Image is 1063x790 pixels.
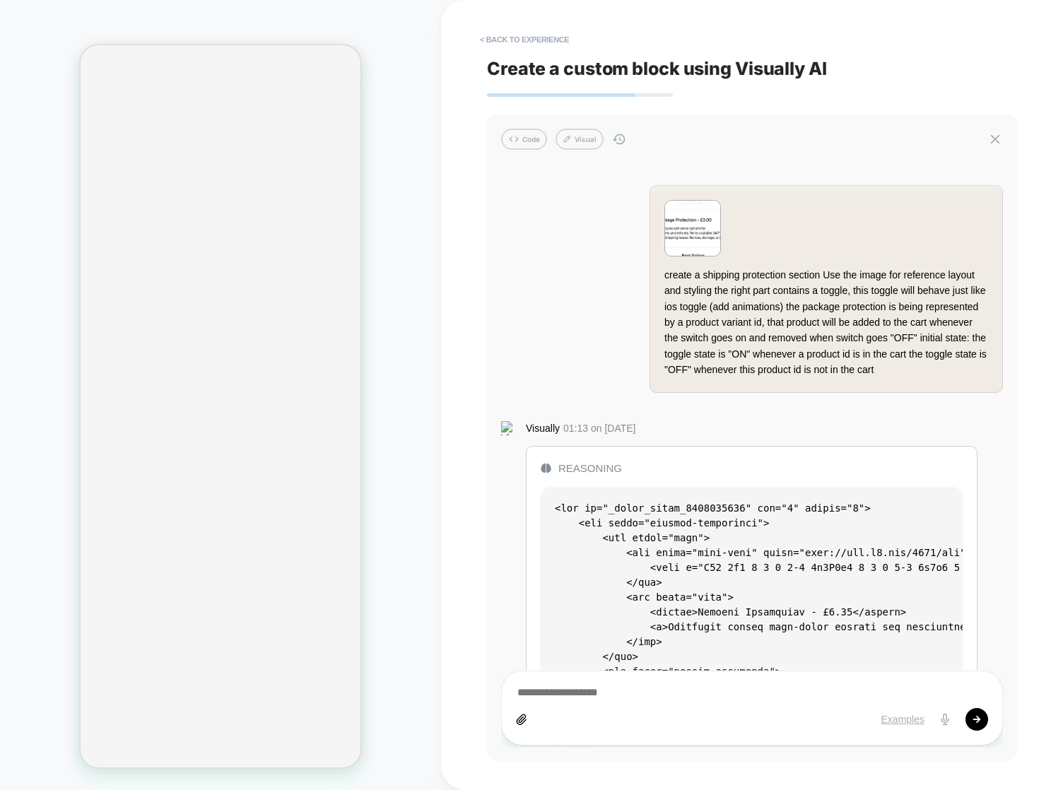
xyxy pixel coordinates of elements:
[881,714,924,725] div: Examples
[501,421,522,435] img: Visually logo
[664,267,988,378] div: create a shipping protection section Use the image for reference layout and styling the right par...
[665,201,720,256] img: Chat Image
[556,129,604,150] button: Visual
[487,58,1017,79] span: Create a custom block using Visually AI
[473,28,576,51] button: < Back to experience
[541,461,963,477] div: Reasoning
[563,423,635,434] span: 01:13 on [DATE]
[501,129,547,150] button: Code
[526,423,560,434] span: Visually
